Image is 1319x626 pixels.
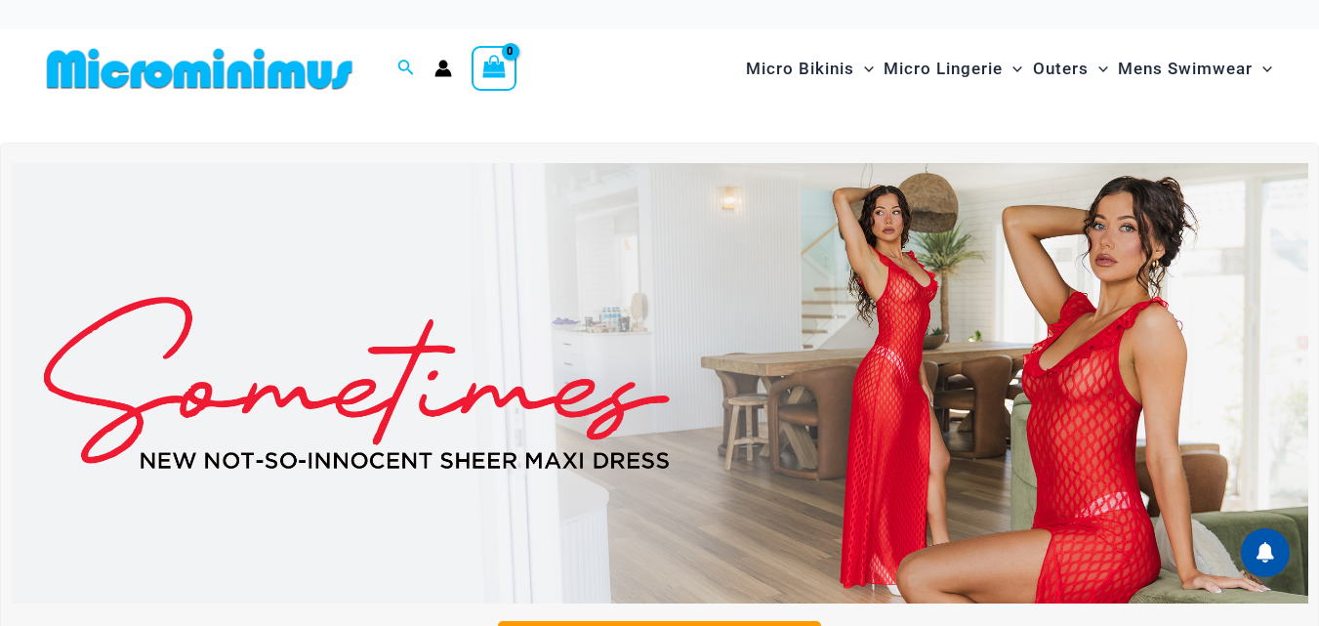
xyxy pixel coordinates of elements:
span: Micro Lingerie [884,44,1003,94]
nav: Site Navigation [738,36,1280,102]
span: Outers [1033,44,1089,94]
span: Micro Bikinis [746,44,854,94]
a: Mens SwimwearMenu ToggleMenu Toggle [1113,39,1277,99]
a: Micro LingerieMenu ToggleMenu Toggle [879,39,1027,99]
span: Menu Toggle [1089,44,1108,94]
span: Menu Toggle [1253,44,1272,94]
span: Mens Swimwear [1118,44,1253,94]
span: Menu Toggle [1003,44,1022,94]
a: Account icon link [434,60,452,77]
img: MM SHOP LOGO FLAT [39,47,360,91]
span: Menu Toggle [854,44,874,94]
a: OutersMenu ToggleMenu Toggle [1028,39,1113,99]
a: Micro BikinisMenu ToggleMenu Toggle [741,39,879,99]
img: Sometimes Red Maxi Dress [11,163,1308,605]
a: View Shopping Cart, empty [472,46,516,91]
a: Search icon link [397,57,415,81]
